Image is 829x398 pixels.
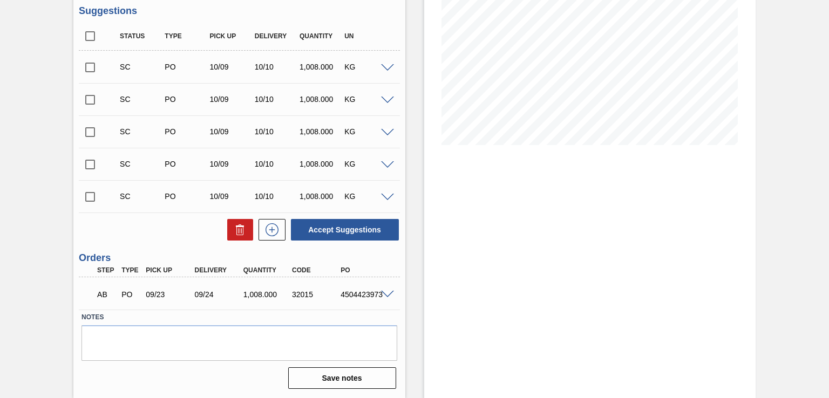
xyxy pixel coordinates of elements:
div: Delivery [192,266,246,274]
div: 09/24/2025 [192,290,246,299]
p: AB [97,290,116,299]
div: 10/10/2025 [252,63,301,71]
div: New suggestion [253,219,286,241]
div: 4504423973 [338,290,391,299]
div: KG [342,63,391,71]
div: Suggestion Created [117,63,166,71]
div: Pick up [143,266,196,274]
div: Purchase order [162,63,211,71]
div: Purchase order [162,127,211,136]
div: 1,008.000 [297,160,346,168]
div: UN [342,32,391,40]
div: 10/09/2025 [207,95,256,104]
div: Suggestion Created [117,127,166,136]
div: Purchase order [119,290,143,299]
div: Suggestion Created [117,192,166,201]
div: 1,008.000 [297,95,346,104]
div: PO [338,266,391,274]
div: Status [117,32,166,40]
div: 10/09/2025 [207,160,256,168]
h3: Orders [79,252,399,264]
div: 10/10/2025 [252,95,301,104]
div: KG [342,192,391,201]
div: 10/09/2025 [207,63,256,71]
div: 1,008.000 [297,192,346,201]
div: 10/09/2025 [207,192,256,201]
div: Pick up [207,32,256,40]
div: 32015 [289,290,343,299]
div: KG [342,160,391,168]
div: Type [162,32,211,40]
div: 1,008.000 [241,290,294,299]
button: Save notes [288,367,396,389]
div: Type [119,266,143,274]
label: Notes [81,310,397,325]
div: 1,008.000 [297,63,346,71]
div: Quantity [297,32,346,40]
h3: Suggestions [79,5,399,17]
div: Purchase order [162,160,211,168]
div: KG [342,127,391,136]
div: Awaiting Billing [94,283,119,306]
div: Purchase order [162,192,211,201]
div: 10/10/2025 [252,127,301,136]
div: 09/23/2025 [143,290,196,299]
div: Suggestion Created [117,160,166,168]
div: Suggestion Created [117,95,166,104]
div: 10/09/2025 [207,127,256,136]
div: Quantity [241,266,294,274]
button: Accept Suggestions [291,219,399,241]
div: Delivery [252,32,301,40]
div: 10/10/2025 [252,160,301,168]
div: Accept Suggestions [286,218,400,242]
div: Code [289,266,343,274]
div: 10/10/2025 [252,192,301,201]
div: KG [342,95,391,104]
div: Purchase order [162,95,211,104]
div: Delete Suggestions [222,219,253,241]
div: Step [94,266,119,274]
div: 1,008.000 [297,127,346,136]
